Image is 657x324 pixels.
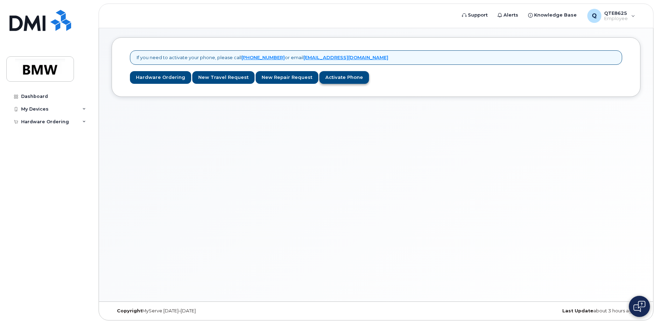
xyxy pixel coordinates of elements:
[319,71,369,84] a: Activate Phone
[633,301,645,312] img: Open chat
[192,71,255,84] a: New Travel Request
[112,308,288,314] div: MyServe [DATE]–[DATE]
[117,308,142,313] strong: Copyright
[130,71,191,84] a: Hardware Ordering
[464,308,640,314] div: about 3 hours ago
[242,55,285,60] a: [PHONE_NUMBER]
[304,55,388,60] a: [EMAIL_ADDRESS][DOMAIN_NAME]
[137,54,388,61] p: If you need to activate your phone, please call or email
[562,308,593,313] strong: Last Update
[256,71,318,84] a: New Repair Request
